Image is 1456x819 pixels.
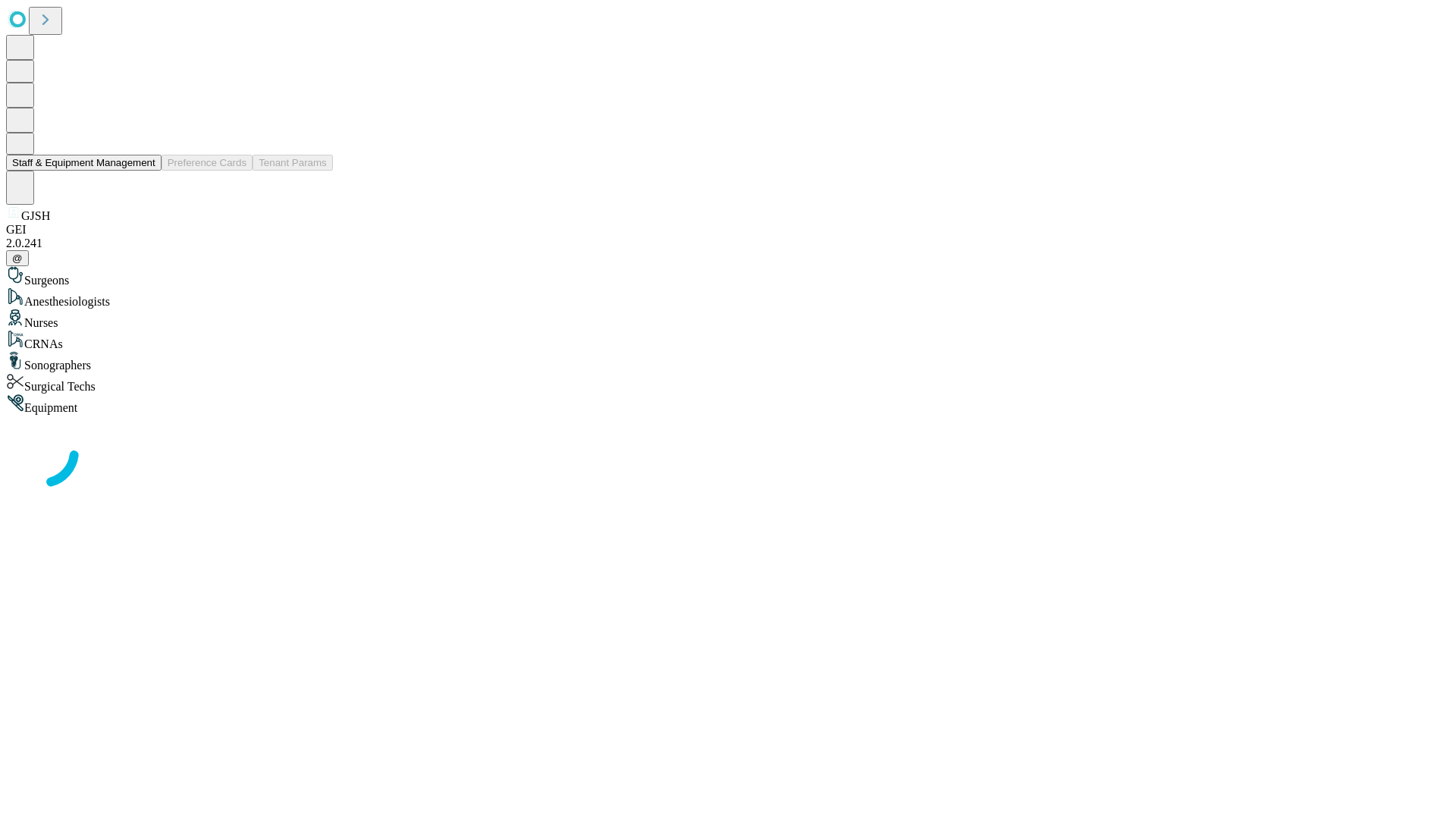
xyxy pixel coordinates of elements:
[12,253,23,264] span: @
[6,223,1450,237] div: GEI
[6,351,1450,372] div: Sonographers
[6,394,1450,415] div: Equipment
[6,237,1450,250] div: 2.0.241
[6,155,162,171] button: Staff & Equipment Management
[6,372,1450,394] div: Surgical Techs
[6,287,1450,309] div: Anesthesiologists
[6,309,1450,330] div: Nurses
[253,155,333,171] button: Tenant Params
[6,250,29,266] button: @
[6,330,1450,351] div: CRNAs
[6,266,1450,287] div: Surgeons
[21,209,50,222] span: GJSH
[162,155,253,171] button: Preference Cards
